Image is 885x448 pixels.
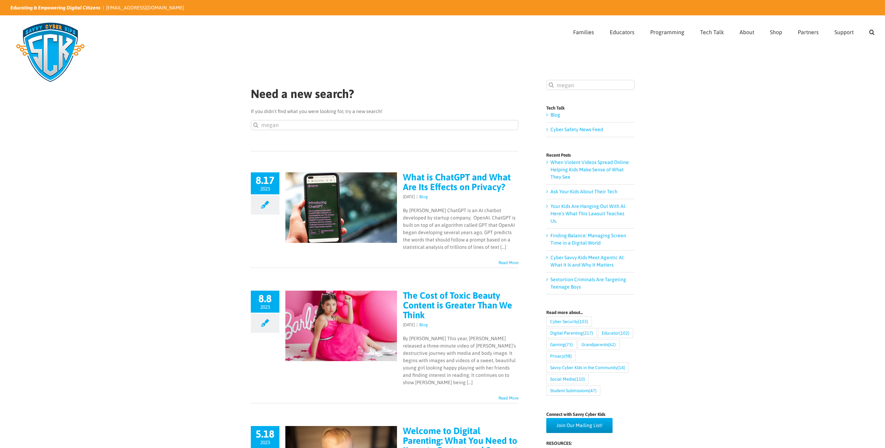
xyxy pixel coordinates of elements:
a: When Violent Videos Spread Online: Helping Kids Make Sense of What They See [550,159,630,180]
nav: Main Menu [573,16,875,46]
span: 2023 [260,186,270,192]
a: Cyber Safety News Feed [550,127,603,132]
span: (102) [619,328,629,338]
a: Student Submissions (47 items) [546,386,600,396]
input: Search... [251,120,518,130]
span: 2023 [260,440,270,445]
span: Partners [798,29,819,35]
a: Blog [419,322,428,327]
span: 8.17 [251,175,279,185]
a: What is ChatGPT and What Are Its Effects on Privacy? [403,172,511,192]
a: Blog [419,194,428,199]
span: Shop [770,29,782,35]
span: About [740,29,754,35]
h4: Read more about… [546,310,635,315]
a: Shop [770,16,782,46]
a: Finding Balance: Managing Screen Time in a Digital World [550,233,626,246]
span: 5.18 [251,429,279,439]
a: Search [869,16,875,46]
a: Tech Talk [700,16,724,46]
a: Cyber Security (103 items) [546,316,592,327]
span: Support [834,29,854,35]
a: About [740,16,754,46]
a: Privacy (98 items) [546,351,576,361]
span: | [415,194,419,199]
p: By [PERSON_NAME] ChatGPT is an AI chatbot developed by startup company, OpenAI. ChatGPT is built ... [403,207,518,251]
a: Your Kids Are Hanging Out With AI. Here’s What This Lawsuit Teaches Us. [550,203,626,224]
span: (98) [564,351,572,361]
span: (73) [565,340,573,349]
input: Search [546,80,556,90]
a: Sextortion Criminals Are Targeting Teenage Boys [550,277,626,290]
a: Gaming (73 items) [546,339,577,350]
p: If you didn't find what you were looking for, try a new search! [251,108,518,115]
a: Programming [650,16,684,46]
span: (14) [617,363,625,372]
a: Digital Parenting (217 items) [546,328,597,338]
a: Partners [798,16,819,46]
a: Join Our Mailing List! [546,418,613,433]
h4: Tech Talk [546,106,635,110]
input: Search... [546,80,635,90]
a: Families [573,16,594,46]
span: 2023 [260,304,270,310]
a: Blog [550,112,560,118]
i: Educating & Empowering Digital Citizens [10,5,100,10]
a: The Cost of Toxic Beauty Content is Greater Than We Think [403,290,512,320]
a: More on What is ChatGPT and What Are Its Effects on Privacy? [498,260,518,265]
a: Grandparents (62 items) [578,339,620,350]
span: (103) [578,317,588,326]
a: Educator (102 items) [598,328,633,338]
p: By [PERSON_NAME] This year, [PERSON_NAME] released a three-minute video of [PERSON_NAME]’s destru... [403,335,518,386]
a: Ask Your Kids About Their Tech [550,189,617,194]
a: [EMAIL_ADDRESS][DOMAIN_NAME] [106,5,184,10]
a: Educators [610,16,635,46]
span: Educators [610,29,635,35]
a: Cyber Savvy Kids Meet Agentic AI: What It Is and Why It Matters [550,255,624,268]
span: Families [573,29,594,35]
img: Savvy Cyber Kids Logo [10,17,90,87]
span: [DATE] [403,322,415,327]
span: (217) [583,328,593,338]
span: (62) [608,340,616,349]
a: Savvy Cyber Kids in the Community (14 items) [546,363,629,373]
span: Programming [650,29,684,35]
span: Join Our Mailing List! [556,423,602,428]
span: (110) [575,374,585,384]
span: (47) [589,386,597,395]
a: Support [834,16,854,46]
span: Tech Talk [700,29,724,35]
span: | [415,322,419,327]
h4: Recent Posts [546,153,635,157]
a: Social Media (110 items) [546,374,589,384]
span: 8.8 [251,293,279,304]
a: More on The Cost of Toxic Beauty Content is Greater Than We Think [498,396,518,401]
span: [DATE] [403,194,415,199]
input: Search [251,120,261,130]
h4: Connect with Savvy Cyber Kids [546,412,635,417]
h1: Need a new search? [251,88,518,100]
h4: RESOURCES: [546,441,635,446]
